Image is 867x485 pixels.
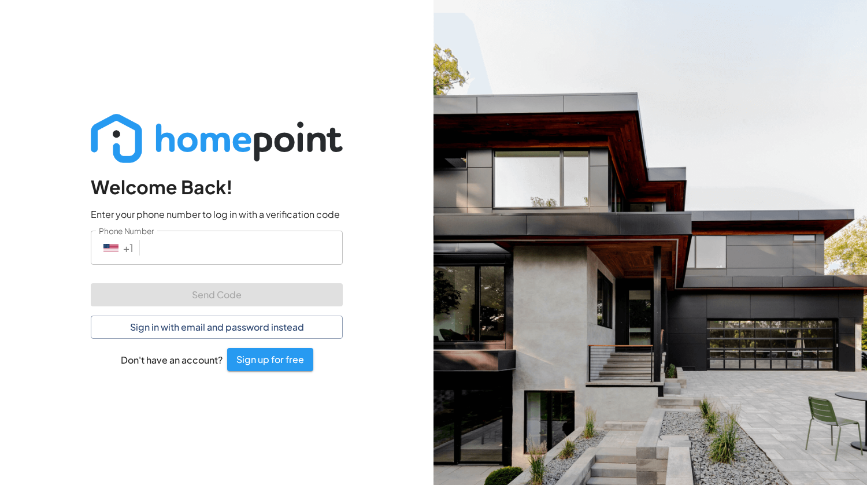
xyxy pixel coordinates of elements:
[91,176,343,199] h4: Welcome Back!
[227,348,313,371] button: Sign up for free
[91,114,343,163] img: Logo
[91,208,343,221] p: Enter your phone number to log in with a verification code
[91,316,343,339] button: Sign in with email and password instead
[121,353,223,367] h6: Don't have an account?
[99,225,154,237] label: Phone Number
